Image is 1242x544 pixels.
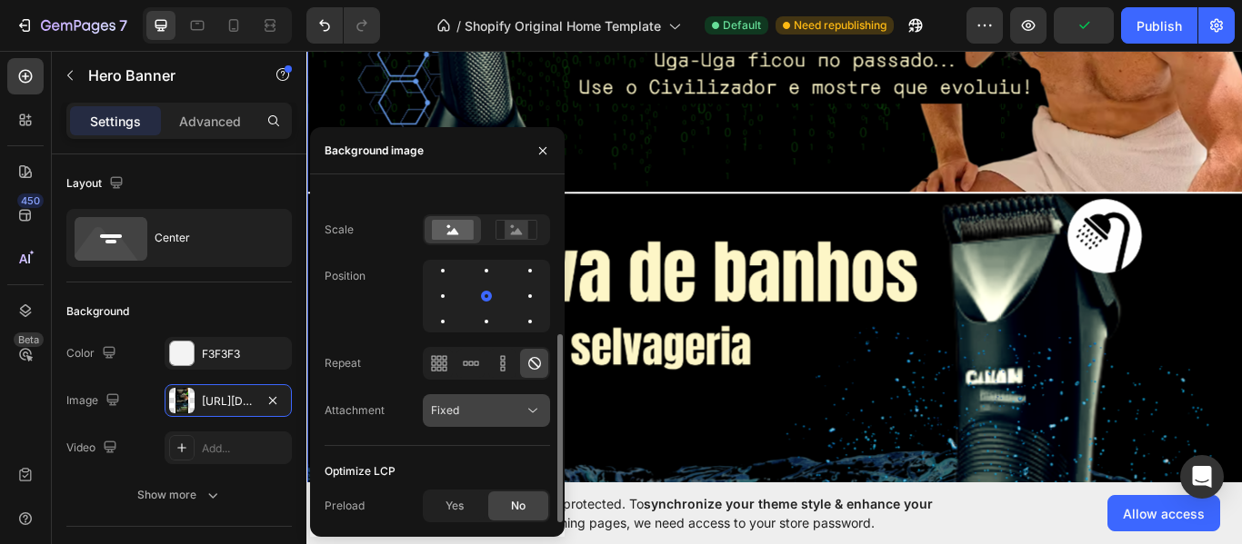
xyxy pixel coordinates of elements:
div: Scale [325,222,354,238]
span: Allow access [1123,504,1205,523]
div: Image [66,389,124,413]
div: Background [66,303,129,320]
div: Center [155,217,265,259]
span: Yes [446,498,464,514]
div: Repeat [325,355,361,371]
iframe: Design area [306,46,1242,487]
span: Your page is password protected. To when designing pages, we need access to your store password. [423,494,1004,532]
span: Default [723,17,761,34]
button: Allow access [1107,495,1220,531]
div: Layout [66,172,127,196]
div: Open Intercom Messenger [1180,455,1224,499]
div: Attachment [325,402,385,419]
span: Fixed [431,403,459,417]
div: 450 [17,193,44,208]
div: Undo/Redo [306,7,380,44]
button: Show more [66,479,292,511]
p: 7 [119,15,127,36]
span: No [511,498,526,514]
div: Background image [325,143,424,159]
button: 7 [7,7,135,44]
span: synchronize your theme style & enhance your experience [423,496,933,530]
span: / [456,16,461,35]
div: Publish [1137,16,1182,35]
div: F3F3F3 [202,346,287,362]
div: Optimize LCP [325,463,396,480]
span: Need republishing [794,17,886,34]
span: Shopify Original Home Template [465,16,661,35]
div: Show more [137,486,222,504]
button: Fixed [423,394,550,427]
div: Position [325,268,366,284]
button: Publish [1121,7,1197,44]
div: Beta [14,332,44,347]
div: Video [66,436,121,460]
div: [URL][DOMAIN_NAME] [202,393,255,410]
p: Advanced [179,112,241,131]
p: Hero Banner [88,64,243,86]
p: Settings [90,112,141,131]
div: Add... [202,440,287,457]
div: Color [66,341,120,366]
div: Preload [325,498,365,514]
